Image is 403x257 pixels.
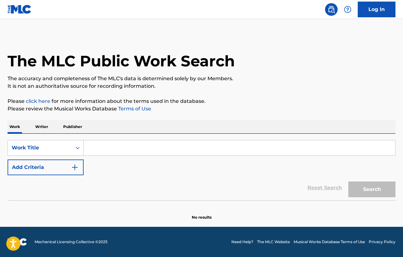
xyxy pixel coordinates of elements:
[61,120,84,133] p: Publisher
[12,144,68,152] div: Work Title
[8,5,32,14] img: MLC Logo
[33,120,50,133] p: Writer
[257,239,290,245] a: The MLC Website
[325,3,338,16] a: Public Search
[8,98,395,105] p: Please for more information about the terms used in the database.
[8,105,395,113] p: Please review the Musical Works Database
[231,239,253,245] a: Need Help?
[372,227,403,257] iframe: Chat Widget
[192,207,212,220] p: No results
[8,159,84,175] button: Add Criteria
[8,75,395,82] p: The accuracy and completeness of The MLC's data is determined solely by our Members.
[71,164,79,171] img: 9d2ae6d4665cec9f34b9.svg
[26,98,50,104] a: click here
[8,82,395,90] p: It is not an authoritative source for recording information.
[117,106,151,112] a: Terms of Use
[344,6,351,13] img: help
[358,2,395,17] a: Log In
[35,239,108,245] span: Mechanical Licensing Collective © 2025
[8,52,235,70] h1: The MLC Public Work Search
[8,120,22,133] p: Work
[369,239,395,245] a: Privacy Policy
[294,239,365,245] a: Musical Works Database Terms of Use
[8,140,395,200] form: Search Form
[341,3,354,16] div: Help
[8,238,27,246] img: logo
[328,6,335,13] img: search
